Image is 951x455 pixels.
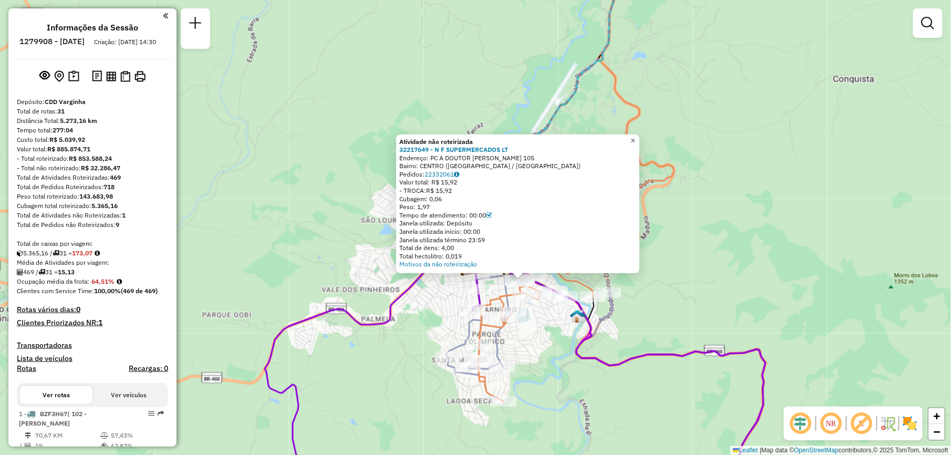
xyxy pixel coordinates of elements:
[17,154,168,163] div: - Total roteirizado:
[35,430,100,441] td: 70,67 KM
[69,154,112,162] strong: R$ 853.588,24
[17,220,168,230] div: Total de Pedidos não Roteirizados:
[17,318,168,327] h4: Clientes Priorizados NR:
[733,447,758,454] a: Leaflet
[79,192,113,200] strong: 143.683,98
[399,137,473,145] strong: Atividade não roteirizada
[47,23,138,33] h4: Informações da Sessão
[117,278,122,285] em: Média calculada utilizando a maior ocupação (%Peso ou %Cubagem) de cada rota da sessão. Rotas cro...
[121,287,158,295] strong: (469 de 469)
[917,13,938,34] a: Exibir filtros
[53,250,59,256] i: Total de rotas
[72,249,92,257] strong: 173,07
[104,69,118,83] button: Visualizar relatório de Roteirização
[730,446,951,455] div: Map data © contributors,© 2025 TomTom, Microsoft
[17,250,23,256] i: Cubagem total roteirizado
[158,410,164,417] em: Rota exportada
[17,249,168,258] div: 5.365,16 / 31 =
[122,211,126,219] strong: 1
[19,441,24,451] td: /
[425,170,459,178] a: 22332061
[35,441,100,451] td: 19
[17,364,36,373] a: Rotas
[399,252,636,261] div: Total hectolitro: 0,019
[570,309,584,323] img: PA - São Lourenço
[17,135,168,144] div: Custo total:
[98,318,102,327] strong: 1
[100,443,108,449] i: % de utilização da cubagem
[110,430,163,441] td: 57,43%
[81,164,120,172] strong: R$ 32.286,47
[849,411,874,436] span: Exibir rótulo
[399,178,636,187] div: Valor total: R$ 15,92
[47,145,90,153] strong: R$ 885.874,71
[94,287,121,295] strong: 100,00%
[399,203,636,211] div: Peso: 1,97
[627,134,639,147] a: Close popup
[399,236,636,244] div: Janela utilizada término 23:59
[104,183,115,191] strong: 718
[57,107,65,115] strong: 31
[17,182,168,192] div: Total de Pedidos Roteirizados:
[486,211,492,219] a: Com service time
[17,107,168,116] div: Total de rotas:
[17,192,168,201] div: Peso total roteirizado:
[37,68,52,85] button: Exibir sessão original
[17,258,168,267] div: Média de Atividades por viagem:
[17,116,168,126] div: Distância Total:
[17,173,168,182] div: Total de Atividades Roteirizadas:
[129,364,168,373] h4: Recargas: 0
[399,227,636,236] div: Janela utilizada início: 00:00
[880,415,896,432] img: Fluxo de ruas
[91,277,115,285] strong: 64,51%
[630,136,635,144] span: ×
[17,305,168,314] h4: Rotas vários dias:
[118,69,132,84] button: Visualizar Romaneio
[507,276,533,287] div: Atividade não roteirizada - N F SUPERMERCADOS LT
[17,269,23,275] i: Total de Atividades
[399,146,508,153] a: 32217649 - N F SUPERMERCADOS LT
[17,277,89,285] span: Ocupação média da frota:
[49,136,85,143] strong: R$ 5.039,92
[185,13,206,36] a: Nova sessão e pesquisa
[399,260,477,268] a: Motivos da não roteirização
[40,410,67,418] span: BZF3H67
[929,424,945,440] a: Zoom out
[17,354,168,363] h4: Lista de veículos
[17,126,168,135] div: Tempo total:
[17,267,168,277] div: 469 / 31 =
[19,410,87,427] span: 1 -
[100,432,108,439] i: % de utilização do peso
[17,97,168,107] div: Depósito:
[95,250,100,256] i: Meta Caixas/viagem: 208,20 Diferença: -35,13
[38,269,45,275] i: Total de rotas
[902,415,918,432] img: Exibir/Ocultar setores
[17,287,94,295] span: Clientes com Service Time:
[110,173,121,181] strong: 469
[92,386,165,404] button: Ver veículos
[66,68,81,85] button: Painel de Sugestão
[399,154,636,162] div: Endereço: PC A DOUTOR [PERSON_NAME] 105
[17,239,168,249] div: Total de caixas por viagem:
[399,211,636,220] div: Tempo de atendimento: 00:00
[399,162,636,170] div: Bairro: CENTRO ([GEOGRAPHIC_DATA] / [GEOGRAPHIC_DATA])
[60,117,97,125] strong: 5.273,16 km
[91,202,118,210] strong: 5.365,16
[90,68,104,85] button: Logs desbloquear sessão
[929,408,945,424] a: Zoom in
[17,211,168,220] div: Total de Atividades não Roteirizadas:
[17,163,168,173] div: - Total não roteirizado:
[110,441,163,451] td: 62,82%
[760,447,761,454] span: |
[20,386,92,404] button: Ver rotas
[52,68,66,85] button: Centralizar mapa no depósito ou ponto de apoio
[53,126,73,134] strong: 277:04
[399,187,636,195] div: - TROCA:
[399,170,636,179] div: Pedidos:
[819,411,844,436] span: Ocultar NR
[25,432,31,439] i: Distância Total
[132,69,148,84] button: Imprimir Rotas
[794,447,839,454] a: OpenStreetMap
[116,221,119,229] strong: 9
